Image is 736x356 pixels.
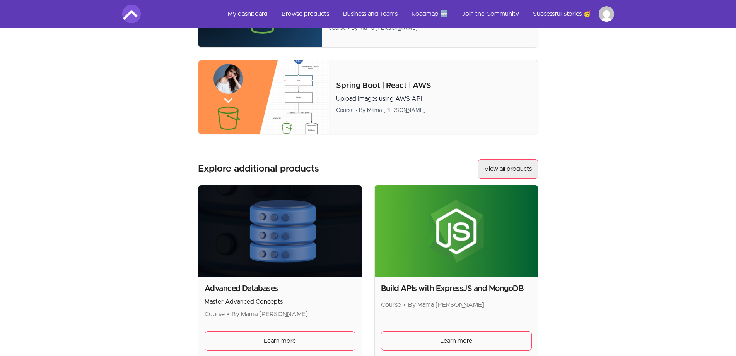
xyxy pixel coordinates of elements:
span: Learn more [264,336,296,346]
p: Master Advanced Concepts [205,297,355,306]
a: Learn more [205,331,355,351]
a: Join the Community [456,5,525,23]
a: Learn more [381,331,532,351]
img: Profile image for Andrei Levashenia [599,6,614,22]
a: My dashboard [222,5,274,23]
a: Browse products [275,5,335,23]
span: By Mama [PERSON_NAME] [408,302,484,308]
a: Business and Teams [337,5,404,23]
h3: Explore additional products [198,163,319,175]
a: Product image for Spring Boot | React | AWSSpring Boot | React | AWSUpload Images using AWS APICo... [198,60,538,134]
div: Course • By Mama [PERSON_NAME] [328,24,531,32]
span: Course [205,311,225,317]
img: Product image for Spring Boot | React | AWS [198,60,330,134]
a: Roadmap 🆕 [405,5,454,23]
span: Course [381,302,401,308]
div: Course • By Mama [PERSON_NAME] [336,107,531,114]
span: Learn more [440,336,472,346]
img: Amigoscode logo [122,5,141,23]
p: Spring Boot | React | AWS [336,80,531,91]
nav: Main [222,5,614,23]
a: Successful Stories 🥳 [527,5,597,23]
h2: Build APIs with ExpressJS and MongoDB [381,283,532,294]
span: • [227,311,229,317]
a: View all products [478,159,538,179]
span: By Mama [PERSON_NAME] [232,311,308,317]
span: • [403,302,406,308]
img: Product image for Build APIs with ExpressJS and MongoDB [375,185,538,277]
img: Product image for Advanced Databases [198,185,362,277]
h2: Advanced Databases [205,283,355,294]
p: Upload Images using AWS API [336,94,531,103]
